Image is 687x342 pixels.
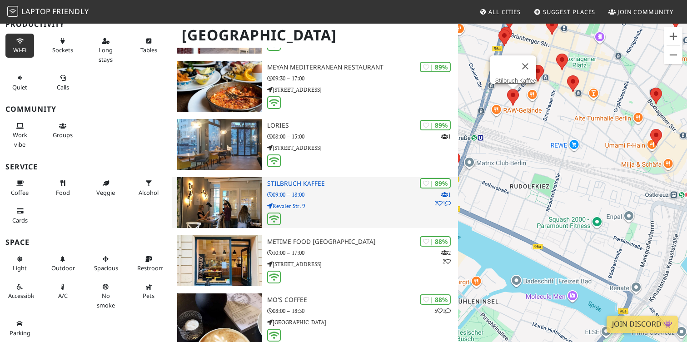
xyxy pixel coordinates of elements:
[58,292,68,300] span: Air conditioned
[56,188,70,197] span: Food
[177,177,262,228] img: Stilbruch Kaffee
[177,61,262,112] img: Meyan Mediterranean Restaurant
[177,119,262,170] img: Lories
[96,188,115,197] span: Veggie
[605,4,677,20] a: Join Community
[267,248,458,257] p: 10:00 – 17:00
[543,8,596,16] span: Suggest Places
[49,176,77,200] button: Food
[140,46,157,54] span: Work-friendly tables
[174,23,456,48] h1: [GEOGRAPHIC_DATA]
[488,8,521,16] span: All Cities
[97,292,115,309] span: Smoke free
[267,190,458,199] p: 09:00 – 18:00
[5,105,166,114] h3: Community
[143,292,154,300] span: Pet friendly
[267,180,458,188] h3: Stilbruch Kaffee
[617,8,673,16] span: Join Community
[441,132,451,141] p: 1
[94,264,118,272] span: Spacious
[57,83,69,91] span: Video/audio calls
[530,4,599,20] a: Suggest Places
[51,264,75,272] span: Outdoor area
[49,70,77,94] button: Calls
[5,279,34,303] button: Accessible
[91,176,120,200] button: Veggie
[267,318,458,327] p: [GEOGRAPHIC_DATA]
[420,120,451,130] div: | 89%
[49,34,77,58] button: Sockets
[267,238,458,246] h3: metime food [GEOGRAPHIC_DATA]
[13,131,27,148] span: People working
[607,316,678,333] a: Join Discord 👾
[177,235,262,286] img: metime food Berlin
[134,252,163,276] button: Restroom
[52,46,73,54] span: Power sockets
[172,177,458,228] a: Stilbruch Kaffee | 89% 121 Stilbruch Kaffee 09:00 – 18:00 Revaler Str. 9
[267,64,458,71] h3: Meyan Mediterranean Restaurant
[134,279,163,303] button: Pets
[49,119,77,143] button: Groups
[420,294,451,305] div: | 88%
[7,4,89,20] a: LaptopFriendly LaptopFriendly
[13,46,26,54] span: Stable Wi-Fi
[434,190,451,208] p: 1 2 1
[420,236,451,247] div: | 88%
[172,235,458,286] a: metime food Berlin | 88% 22 metime food [GEOGRAPHIC_DATA] 10:00 – 17:00 [STREET_ADDRESS]
[267,144,458,152] p: [STREET_ADDRESS]
[420,62,451,72] div: | 89%
[267,74,458,83] p: 09:30 – 17:00
[137,264,164,272] span: Restroom
[5,252,34,276] button: Light
[5,163,166,171] h3: Service
[49,252,77,276] button: Outdoor
[8,292,35,300] span: Accessible
[5,203,34,228] button: Cards
[5,119,34,152] button: Work vibe
[495,77,536,84] a: Stilbruch Kaffee
[139,188,159,197] span: Alcohol
[21,6,51,16] span: Laptop
[5,70,34,94] button: Quiet
[267,85,458,94] p: [STREET_ADDRESS]
[49,279,77,303] button: A/C
[514,55,536,77] button: Fermer
[441,248,451,266] p: 2 2
[172,119,458,170] a: Lories | 89% 1 Lories 08:00 – 15:00 [STREET_ADDRESS]
[91,279,120,312] button: No smoke
[10,329,30,337] span: Parking
[5,238,166,247] h3: Space
[7,6,18,17] img: LaptopFriendly
[267,307,458,315] p: 08:00 – 18:30
[172,61,458,112] a: Meyan Mediterranean Restaurant | 89% Meyan Mediterranean Restaurant 09:30 – 17:00 [STREET_ADDRESS]
[664,46,682,64] button: Zoom arrière
[267,132,458,141] p: 08:00 – 15:00
[267,296,458,304] h3: Mo's Coffee
[91,34,120,67] button: Long stays
[5,176,34,200] button: Coffee
[434,307,451,315] p: 5 1
[5,316,34,340] button: Parking
[420,178,451,188] div: | 89%
[134,34,163,58] button: Tables
[99,46,113,63] span: Long stays
[12,216,28,224] span: Credit cards
[267,260,458,268] p: [STREET_ADDRESS]
[11,188,29,197] span: Coffee
[12,83,27,91] span: Quiet
[52,6,89,16] span: Friendly
[664,27,682,45] button: Zoom avant
[53,131,73,139] span: Group tables
[267,202,458,210] p: Revaler Str. 9
[5,34,34,58] button: Wi-Fi
[13,264,27,272] span: Natural light
[476,4,524,20] a: All Cities
[134,176,163,200] button: Alcohol
[267,122,458,129] h3: Lories
[91,252,120,276] button: Spacious
[5,20,166,29] h3: Productivity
